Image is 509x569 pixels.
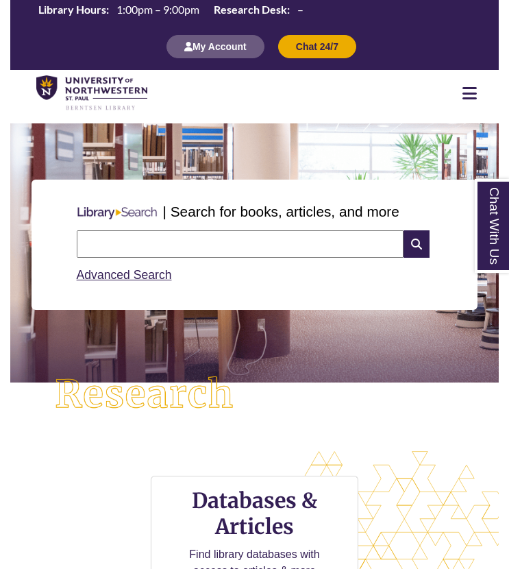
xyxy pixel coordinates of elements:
i: Search [404,230,430,258]
img: UNWSP Library Logo [36,75,147,110]
p: | Search for books, articles, and more [163,201,399,222]
a: Chat 24/7 [278,40,356,52]
button: Chat 24/7 [278,35,356,58]
button: My Account [166,35,264,58]
th: Library Hours: [33,2,111,17]
table: Hours Today [33,2,309,19]
a: Advanced Search [77,268,172,282]
th: Research Desk: [208,2,292,17]
span: – [297,3,303,16]
img: Libary Search [71,202,163,224]
h3: Databases & Articles [162,487,347,540]
a: Hours Today [33,2,309,21]
span: 1:00pm – 9:00pm [116,3,199,16]
img: Research [35,356,255,433]
a: My Account [166,40,264,52]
